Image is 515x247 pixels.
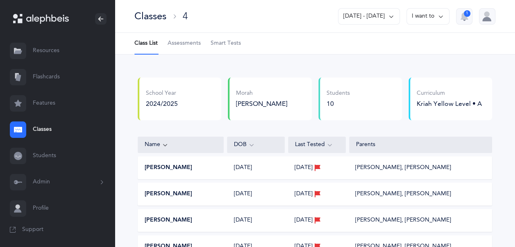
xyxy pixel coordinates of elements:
div: DOB [234,140,278,149]
div: 2024/2025 [146,99,178,108]
span: Support [22,226,43,234]
div: [DATE] [227,216,285,224]
button: [PERSON_NAME] [145,164,192,172]
button: 1 [456,8,472,25]
div: Students [327,89,350,98]
div: [PERSON_NAME], [PERSON_NAME] [355,190,451,198]
div: 10 [327,99,350,108]
button: [DATE] - [DATE] [338,8,400,25]
div: [PERSON_NAME] [236,99,305,108]
div: Last Tested [295,140,339,149]
div: Classes [134,9,166,23]
div: [DATE] [227,164,285,172]
div: [PERSON_NAME], [PERSON_NAME] [355,164,451,172]
div: Curriculum [417,89,482,98]
div: Kriah Yellow Level • A [417,99,482,108]
span: [DATE] [295,190,313,198]
div: 1 [464,10,470,17]
div: Parents [356,141,485,149]
div: School Year [146,89,178,98]
span: [DATE] [295,216,313,224]
div: Morah [236,89,305,98]
span: Smart Tests [211,39,241,48]
div: Name [145,140,217,149]
button: [PERSON_NAME] [145,190,192,198]
div: [DATE] [227,190,285,198]
span: [DATE] [295,164,313,172]
span: Assessments [168,39,201,48]
button: I want to [406,8,449,25]
div: 4 [183,9,188,23]
button: [PERSON_NAME] [145,216,192,224]
div: [PERSON_NAME], [PERSON_NAME] [355,216,451,224]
